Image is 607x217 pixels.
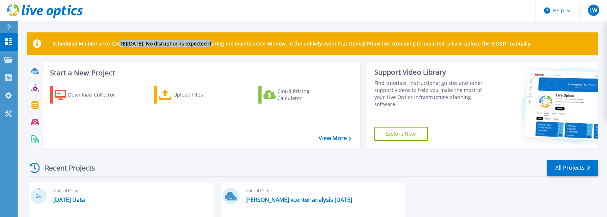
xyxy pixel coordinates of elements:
[53,41,532,46] p: Scheduled Maintenance [DATE][DATE]: No disruption is expected during the maintenance window. In t...
[27,159,105,176] div: Recent Projects
[245,187,401,194] span: Optical Prime
[589,7,597,13] span: LW
[50,86,129,104] a: Download Collector
[277,88,334,102] div: Cloud Pricing Calculator
[50,69,351,77] h3: Start a New Project
[38,194,41,198] span: %
[319,135,351,142] a: View More
[547,160,598,176] a: All Projects
[53,196,85,203] a: [DATE] Data
[53,187,209,194] span: Optical Prime
[154,86,233,104] a: Upload Files
[258,86,337,104] a: Cloud Pricing Calculator
[374,127,428,141] a: Explore Now!
[30,192,47,200] h3: 2
[374,68,491,77] div: Support Video Library
[68,88,124,102] div: Download Collector
[374,80,491,108] div: Find tutorials, instructional guides and other support videos to help you make the most of your L...
[245,196,352,203] a: [PERSON_NAME] vcenter analysis [DATE]
[173,88,230,102] div: Upload Files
